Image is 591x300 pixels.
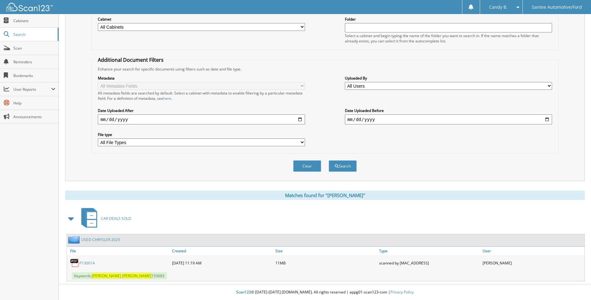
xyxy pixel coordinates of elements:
[13,32,55,37] span: Search
[274,257,377,269] div: 11MB
[13,114,55,119] span: Announcements
[481,257,584,269] div: [PERSON_NAME]
[68,236,81,244] img: folder2.png
[67,247,170,255] a: File
[13,46,55,51] span: Scan
[98,75,305,81] label: Metadata
[98,90,305,101] div: All metadata fields are searched by default. Select a cabinet with metadata to enable filtering b...
[532,5,582,9] span: Santee Automotive/Ford
[345,108,552,113] label: Date Uploaded Before
[65,191,585,200] div: Matches found for "[PERSON_NAME]"
[59,285,591,300] div: © [DATE]-[DATE] [DOMAIN_NAME]. All rights reserved | appg01-scan123-com |
[345,114,552,124] input: end
[13,100,55,106] span: Help
[345,17,552,22] label: Folder
[78,206,131,231] a: CAR DEALS SOLD
[163,96,171,101] a: here
[13,73,55,78] span: Bookmarks
[236,289,251,295] span: Scan123
[390,289,414,295] a: Privacy Policy
[92,273,121,278] span: [PERSON_NAME]
[329,160,357,172] button: Search
[95,66,555,72] div: Enhance your search for specific documents using filters such as date and file type.
[378,247,481,255] a: Type
[122,273,151,278] span: [PERSON_NAME]
[72,272,167,279] span: Keywords: 153683
[560,270,591,300] iframe: Chat Widget
[79,260,95,266] a: P13001A
[70,258,79,268] img: PDF.png
[481,247,584,255] a: User
[95,56,167,63] legend: Additional Document Filters
[378,257,481,269] div: scanned by [MAC_ADDRESS]
[13,18,55,23] span: Cabinets
[345,33,552,44] div: Select a cabinet and begin typing the name of the folder you want to search in. If the name match...
[293,160,321,172] button: Clear
[170,257,274,269] div: [DATE] 11:19 AM
[274,247,377,255] a: Size
[101,216,131,221] span: CAR DEALS SOLD
[98,17,305,22] label: Cabinet
[170,247,274,255] a: Created
[98,108,305,113] label: Date Uploaded After
[6,3,53,11] img: scan123-logo-white.svg
[489,5,508,9] span: Candy B.
[13,87,51,92] span: User Reports
[81,237,120,242] a: USED CHRYSLER 2025
[345,75,552,81] label: Uploaded By
[98,114,305,124] input: start
[13,59,55,65] span: Reminders
[98,132,305,137] label: File type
